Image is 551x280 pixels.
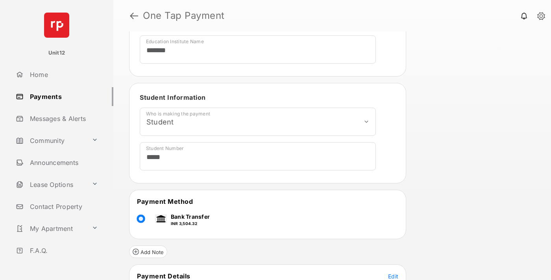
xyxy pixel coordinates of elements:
[13,197,113,216] a: Contact Property
[13,109,113,128] a: Messages & Alerts
[13,87,113,106] a: Payments
[13,175,89,194] a: Lease Options
[13,131,89,150] a: Community
[171,221,210,227] p: INR 3,504.32
[13,65,113,84] a: Home
[44,13,69,38] img: svg+xml;base64,PHN2ZyB4bWxucz0iaHR0cDovL3d3dy53My5vcmcvMjAwMC9zdmciIHdpZHRoPSI2NCIgaGVpZ2h0PSI2NC...
[137,198,193,205] span: Payment Method
[129,245,167,258] button: Add Note
[140,93,206,101] span: Student Information
[13,241,113,260] a: F.A.Q.
[155,214,167,223] img: bank.png
[13,153,113,172] a: Announcements
[171,212,210,221] p: Bank Transfer
[48,49,65,57] p: Unit12
[143,11,225,20] strong: One Tap Payment
[388,272,398,280] button: Edit
[137,272,190,280] span: Payment Details
[13,219,89,238] a: My Apartment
